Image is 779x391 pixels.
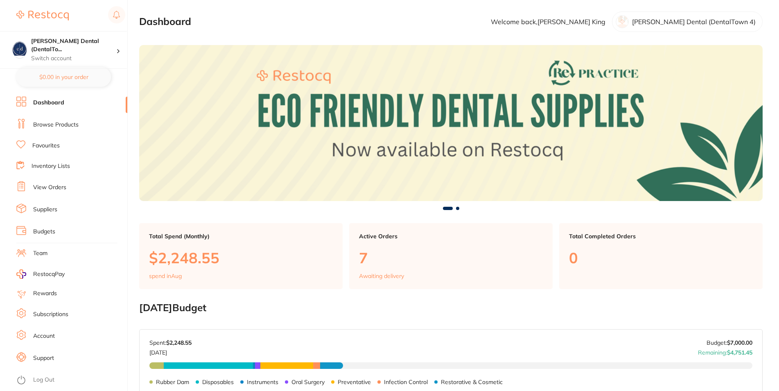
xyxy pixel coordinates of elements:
h2: [DATE] Budget [139,302,763,314]
a: Total Spend (Monthly)$2,248.55spend inAug [139,223,343,289]
p: $2,248.55 [149,249,333,266]
img: RestocqPay [16,269,26,279]
p: Switch account [31,54,116,63]
p: Budget: [707,339,752,346]
a: RestocqPay [16,269,65,279]
span: RestocqPay [33,270,65,278]
a: Inventory Lists [32,162,70,170]
strong: $4,751.45 [727,349,752,356]
a: Dashboard [33,99,64,107]
p: Oral Surgery [291,379,325,385]
a: View Orders [33,183,66,192]
strong: $7,000.00 [727,339,752,346]
p: 7 [359,249,543,266]
p: [DATE] [149,346,192,356]
p: Spent: [149,339,192,346]
a: Browse Products [33,121,79,129]
a: Restocq Logo [16,6,69,25]
strong: $2,248.55 [166,339,192,346]
p: Rubber Dam [156,379,189,385]
a: Rewards [33,289,57,298]
p: Infection Control [384,379,428,385]
p: [PERSON_NAME] Dental (DentalTown 4) [632,18,756,25]
a: Log Out [33,376,54,384]
button: $0.00 in your order [16,67,111,87]
p: Remaining: [698,346,752,356]
a: Total Completed Orders0 [559,223,763,289]
h2: Dashboard [139,16,191,27]
p: Restorative & Cosmetic [441,379,503,385]
a: Active Orders7Awaiting delivery [349,223,553,289]
img: Restocq Logo [16,11,69,20]
a: Suppliers [33,206,57,214]
img: Dashboard [139,45,763,201]
h4: Crotty Dental (DentalTown 4) [31,37,116,53]
p: spend in Aug [149,273,182,279]
p: Awaiting delivery [359,273,404,279]
p: Total Spend (Monthly) [149,233,333,240]
a: Team [33,249,47,258]
a: Account [33,332,55,340]
a: Support [33,354,54,362]
a: Favourites [32,142,60,150]
a: Budgets [33,228,55,236]
p: 0 [569,249,753,266]
p: Disposables [202,379,234,385]
p: Instruments [247,379,278,385]
p: Active Orders [359,233,543,240]
p: Welcome back, [PERSON_NAME] King [491,18,605,25]
p: Total Completed Orders [569,233,753,240]
p: Preventative [338,379,371,385]
button: Log Out [16,374,125,387]
a: Subscriptions [33,310,68,319]
img: Crotty Dental (DentalTown 4) [13,42,27,56]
